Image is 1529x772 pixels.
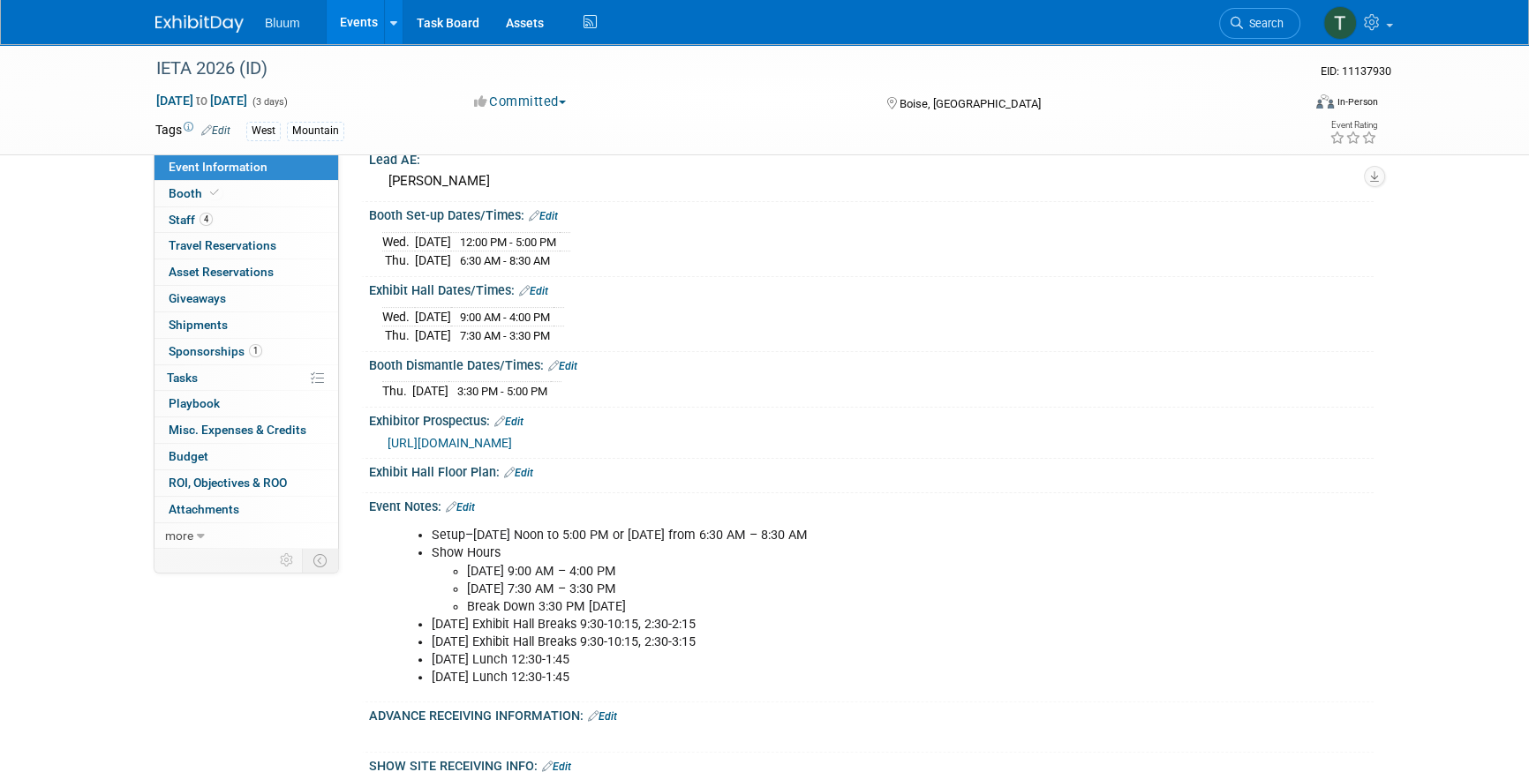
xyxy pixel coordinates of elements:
[415,307,451,326] td: [DATE]
[154,181,338,206] a: Booth
[155,121,230,141] td: Tags
[169,213,213,227] span: Staff
[1337,95,1378,109] div: In-Person
[193,94,210,108] span: to
[1323,6,1357,40] img: Taylor Bradley
[169,160,267,174] span: Event Information
[460,311,550,324] span: 9:00 AM - 4:00 PM
[165,528,193,543] span: more
[504,467,533,479] a: Edit
[369,146,1374,169] div: Lead AE:
[246,122,281,140] div: West
[382,382,412,401] td: Thu.
[382,232,415,251] td: Wed.
[169,476,287,490] span: ROI, Objectives & ROO
[169,502,239,516] span: Attachments
[446,501,475,513] a: Edit
[412,382,448,401] td: [DATE]
[432,669,1169,686] li: [DATE] Lunch 12:30-1:45
[494,416,523,428] a: Edit
[154,497,338,522] a: Attachments
[382,307,415,326] td: Wed.
[150,53,1274,85] div: IETA 2026 (ID)
[154,365,338,391] a: Tasks
[200,213,213,226] span: 4
[468,93,573,111] button: Committed
[201,124,230,137] a: Edit
[287,122,344,140] div: Mountain
[369,352,1374,375] div: Booth Dismantle Dates/Times:
[155,93,248,109] span: [DATE] [DATE]
[169,396,220,410] span: Playbook
[899,97,1040,110] span: Boise, [GEOGRAPHIC_DATA]
[154,470,338,496] a: ROI, Objectives & ROO
[169,318,228,332] span: Shipments
[382,251,415,270] td: Thu.
[251,96,288,108] span: (3 days)
[154,391,338,416] a: Playbook
[415,232,451,251] td: [DATE]
[369,408,1374,431] div: Exhibitor Prospectus:
[154,523,338,549] a: more
[210,188,219,198] i: Booth reservation complete
[369,459,1374,482] div: Exhibit Hall Floor Plan:
[169,238,276,252] span: Travel Reservations
[154,444,338,469] a: Budget
[303,549,339,572] td: Toggle Event Tabs
[169,344,262,358] span: Sponsorships
[460,236,556,249] span: 12:00 PM - 5:00 PM
[1243,17,1284,30] span: Search
[369,277,1374,300] div: Exhibit Hall Dates/Times:
[1196,92,1378,118] div: Event Format
[432,651,1169,669] li: [DATE] Lunch 12:30-1:45
[1316,94,1334,109] img: Format-Inperson.png
[369,202,1374,225] div: Booth Set-up Dates/Times:
[154,417,338,443] a: Misc. Expenses & Credits
[169,291,226,305] span: Giveaways
[1329,121,1377,130] div: Event Rating
[382,326,415,345] td: Thu.
[432,544,1169,615] li: Show Hours
[415,326,451,345] td: [DATE]
[519,285,548,297] a: Edit
[432,633,1169,651] li: [DATE] Exhibit Hall Breaks 9:30-10:15, 2:30-3:15
[457,385,547,398] span: 3:30 PM - 5:00 PM
[249,344,262,357] span: 1
[415,251,451,270] td: [DATE]
[1219,8,1300,39] a: Search
[388,436,512,450] a: [URL][DOMAIN_NAME]
[432,527,1169,544] li: Setup–[DATE] Noon to 5:00 PM or [DATE] from 6:30 AM – 8:30 AM
[1321,64,1391,78] span: Event ID: 11137930
[154,207,338,233] a: Staff4
[382,168,1360,195] div: [PERSON_NAME]
[154,259,338,285] a: Asset Reservations
[154,154,338,180] a: Event Information
[432,616,1169,633] li: [DATE] Exhibit Hall Breaks 9:30-10:15, 2:30-2:15
[460,329,550,342] span: 7:30 AM - 3:30 PM
[369,493,1374,516] div: Event Notes:
[169,423,306,437] span: Misc. Expenses & Credits
[155,15,244,33] img: ExhibitDay
[460,254,550,267] span: 6:30 AM - 8:30 AM
[169,449,208,463] span: Budget
[169,265,274,279] span: Asset Reservations
[265,16,300,30] span: Bluum
[467,563,1169,581] li: [DATE] 9:00 AM – 4:00 PM
[548,360,577,372] a: Edit
[529,210,558,222] a: Edit
[588,710,617,723] a: Edit
[154,286,338,311] a: Giveaways
[169,186,222,200] span: Booth
[154,339,338,364] a: Sponsorships1
[467,598,1169,616] li: Break Down 3:30 PM [DATE]
[467,581,1169,598] li: [DATE] 7:30 AM – 3:30 PM
[167,371,198,385] span: Tasks
[272,549,303,572] td: Personalize Event Tab Strip
[369,702,1374,725] div: ADVANCE RECEIVING INFORMATION:
[154,233,338,259] a: Travel Reservations
[154,312,338,338] a: Shipments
